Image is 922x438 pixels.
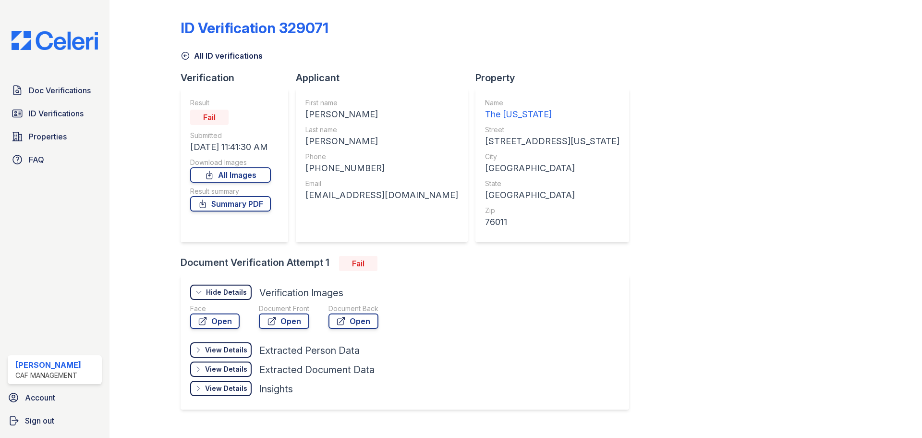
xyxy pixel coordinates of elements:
div: CAF Management [15,371,81,380]
div: Fail [339,256,377,271]
div: [PHONE_NUMBER] [305,162,458,175]
div: Submitted [190,131,271,140]
div: Face [190,304,240,313]
div: Street [485,125,619,135]
div: Download Images [190,158,271,167]
div: Last name [305,125,458,135]
span: Properties [29,131,67,142]
div: Extracted Person Data [259,344,360,357]
div: Name [485,98,619,108]
div: [GEOGRAPHIC_DATA] [485,162,619,175]
div: City [485,152,619,162]
a: Open [328,313,378,329]
a: Name The [US_STATE] [485,98,619,121]
div: [STREET_ADDRESS][US_STATE] [485,135,619,148]
a: FAQ [8,150,102,169]
div: [EMAIL_ADDRESS][DOMAIN_NAME] [305,188,458,202]
div: Verification Images [259,286,343,300]
div: Document Verification Attempt 1 [181,256,637,271]
div: 76011 [485,215,619,229]
iframe: chat widget [882,400,912,428]
div: View Details [205,384,247,393]
div: Insights [259,382,293,396]
div: [PERSON_NAME] [15,359,81,371]
div: [PERSON_NAME] [305,108,458,121]
div: State [485,179,619,188]
div: Document Back [328,304,378,313]
a: Summary PDF [190,196,271,212]
div: Document Front [259,304,309,313]
a: Open [259,313,309,329]
div: Email [305,179,458,188]
div: Applicant [296,71,475,85]
span: FAQ [29,154,44,165]
div: [DATE] 11:41:30 AM [190,140,271,154]
div: View Details [205,364,247,374]
div: Fail [190,110,229,125]
a: Properties [8,127,102,146]
div: Result summary [190,187,271,196]
div: Verification [181,71,296,85]
img: CE_Logo_Blue-a8612792a0a2168367f1c8372b55b34899dd931a85d93a1a3d3e32e68fde9ad4.png [4,31,106,50]
span: Account [25,392,55,403]
span: ID Verifications [29,108,84,119]
div: Extracted Document Data [259,363,375,376]
a: Sign out [4,411,106,430]
div: Zip [485,206,619,215]
div: ID Verification 329071 [181,19,328,37]
div: View Details [205,345,247,355]
div: Phone [305,152,458,162]
a: Open [190,313,240,329]
div: Result [190,98,271,108]
span: Sign out [25,415,54,426]
a: ID Verifications [8,104,102,123]
div: [GEOGRAPHIC_DATA] [485,188,619,202]
a: All Images [190,167,271,183]
a: Account [4,388,106,407]
a: All ID verifications [181,50,263,62]
a: Doc Verifications [8,81,102,100]
div: Hide Details [206,288,247,297]
div: The [US_STATE] [485,108,619,121]
span: Doc Verifications [29,85,91,96]
div: Property [475,71,637,85]
div: [PERSON_NAME] [305,135,458,148]
div: First name [305,98,458,108]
